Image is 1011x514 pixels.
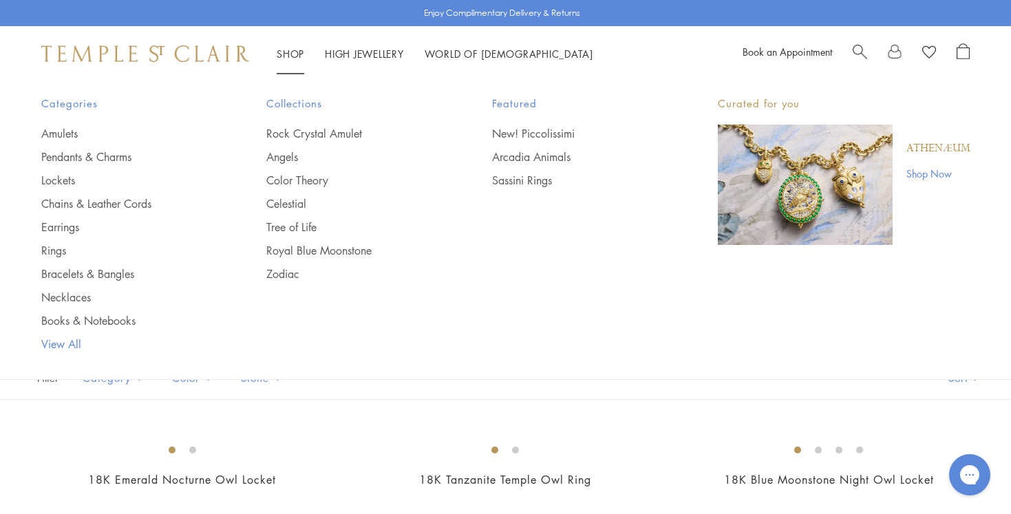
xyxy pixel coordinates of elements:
[41,149,212,164] a: Pendants & Charms
[41,173,212,188] a: Lockets
[922,43,936,64] a: View Wishlist
[266,243,437,258] a: Royal Blue Moonstone
[492,95,663,112] span: Featured
[743,45,832,58] a: Book an Appointment
[266,95,437,112] span: Collections
[424,6,580,20] p: Enjoy Complimentary Delivery & Returns
[906,166,970,181] a: Shop Now
[266,266,437,281] a: Zodiac
[41,243,212,258] a: Rings
[266,173,437,188] a: Color Theory
[266,126,437,141] a: Rock Crystal Amulet
[419,472,591,487] a: 18K Tanzanite Temple Owl Ring
[41,95,212,112] span: Categories
[718,95,970,112] p: Curated for you
[957,43,970,64] a: Open Shopping Bag
[41,266,212,281] a: Bracelets & Bangles
[277,47,304,61] a: ShopShop
[266,196,437,211] a: Celestial
[266,149,437,164] a: Angels
[88,472,276,487] a: 18K Emerald Nocturne Owl Locket
[277,45,593,63] nav: Main navigation
[492,126,663,141] a: New! Piccolissimi
[425,47,593,61] a: World of [DEMOGRAPHIC_DATA]World of [DEMOGRAPHIC_DATA]
[41,336,212,352] a: View All
[906,141,970,156] a: Athenæum
[492,173,663,188] a: Sassini Rings
[266,219,437,235] a: Tree of Life
[492,149,663,164] a: Arcadia Animals
[853,43,867,64] a: Search
[41,313,212,328] a: Books & Notebooks
[41,196,212,211] a: Chains & Leather Cords
[41,126,212,141] a: Amulets
[41,219,212,235] a: Earrings
[942,449,997,500] iframe: Gorgias live chat messenger
[41,45,249,62] img: Temple St. Clair
[325,47,404,61] a: High JewelleryHigh Jewellery
[41,290,212,305] a: Necklaces
[724,472,934,487] a: 18K Blue Moonstone Night Owl Locket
